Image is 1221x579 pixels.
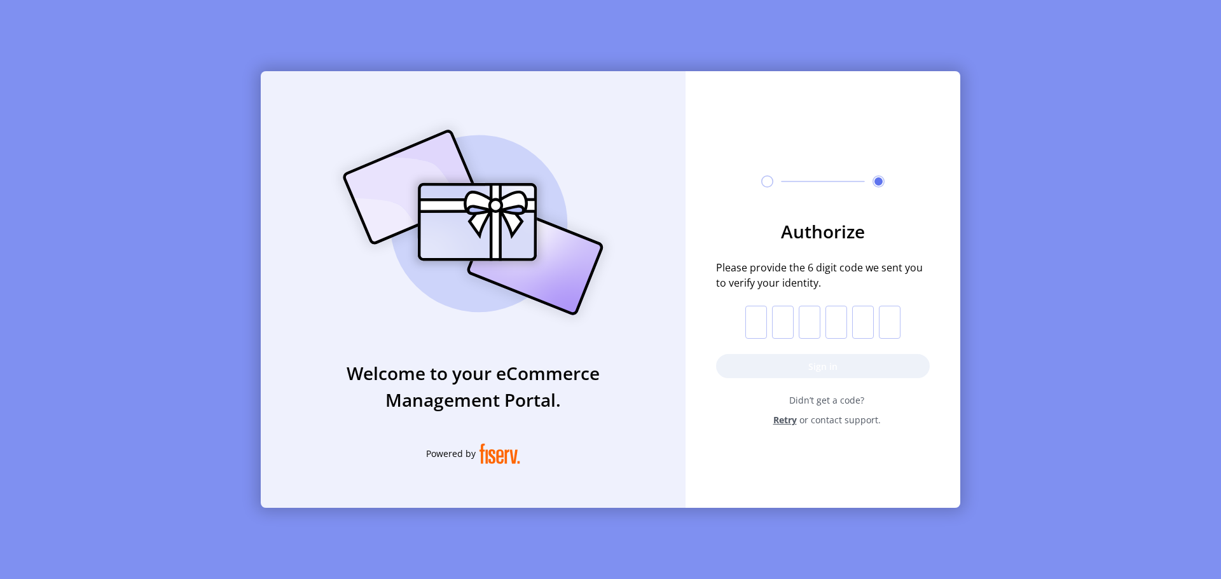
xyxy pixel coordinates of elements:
[724,393,930,407] span: Didn’t get a code?
[716,260,930,290] span: Please provide the 6 digit code we sent you to verify your identity.
[716,218,930,245] h3: Authorize
[773,413,797,426] span: Retry
[426,447,476,460] span: Powered by
[324,116,623,329] img: card_Illustration.svg
[799,413,881,426] span: or contact support.
[261,360,686,413] h3: Welcome to your eCommerce Management Portal.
